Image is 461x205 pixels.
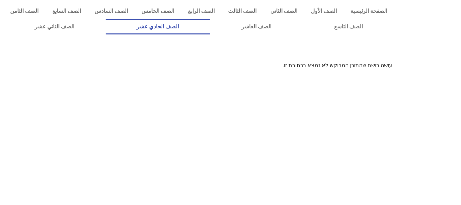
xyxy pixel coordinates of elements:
[45,3,87,19] a: الصف السابع
[303,19,394,34] a: الصف التاسع
[210,19,303,34] a: الصف العاشر
[263,3,304,19] a: الصف الثاني
[135,3,181,19] a: الصف الخامس
[106,19,211,34] a: الصف الحادي عشر
[3,3,45,19] a: الصف الثامن
[181,3,221,19] a: الصف الرابع
[3,19,106,34] a: الصف الثاني عشر
[69,61,392,70] p: עושה רושם שהתוכן המבוקש לא נמצא בכתובת זו.
[221,3,263,19] a: الصف الثالث
[344,3,394,19] a: الصفحة الرئيسية
[304,3,344,19] a: الصف الأول
[88,3,135,19] a: الصف السادس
